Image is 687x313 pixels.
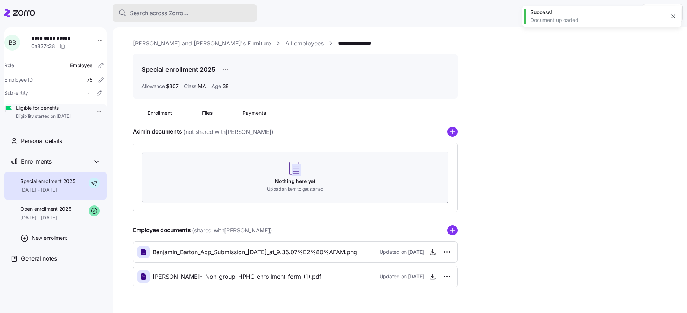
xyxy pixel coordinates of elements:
[87,76,92,83] span: 75
[32,234,67,242] span: New enrollment
[16,113,71,119] span: Eligibility started on [DATE]
[87,89,89,96] span: -
[20,205,71,213] span: Open enrollment 2025
[447,127,458,137] svg: add icon
[4,62,14,69] span: Role
[20,178,75,185] span: Special enrollment 2025
[133,127,182,136] h4: Admin documents
[141,65,215,74] h1: Special enrollment 2025
[198,83,206,90] span: MA
[153,272,321,281] span: [PERSON_NAME]-_Non_group_HPHC_enrollment_form_(1).pdf
[70,62,92,69] span: Employee
[141,83,165,90] span: Allowance
[184,83,196,90] span: Class
[192,226,272,235] span: (shared with [PERSON_NAME] )
[4,76,33,83] span: Employee ID
[211,83,221,90] span: Age
[223,83,229,90] span: 38
[133,226,191,234] h4: Employee documents
[21,157,51,166] span: Enrollments
[16,104,71,112] span: Eligible for benefits
[21,136,62,145] span: Personal details
[380,273,424,280] span: Updated on [DATE]
[4,89,28,96] span: Sub-entity
[113,4,257,22] button: Search across Zorro...
[530,9,665,16] div: Success!
[148,110,172,116] span: Enrollment
[285,39,324,48] a: All employees
[20,214,71,221] span: [DATE] - [DATE]
[242,110,266,116] span: Payments
[380,248,424,256] span: Updated on [DATE]
[130,9,188,18] span: Search across Zorro...
[166,83,178,90] span: $307
[9,40,16,45] span: B B
[447,225,458,235] svg: add icon
[20,186,75,194] span: [DATE] - [DATE]
[530,17,665,24] div: Document uploaded
[31,43,55,50] span: 0a827c28
[202,110,213,116] span: Files
[183,127,273,136] span: (not shared with [PERSON_NAME] )
[153,248,357,257] span: Benjamin_Barton_App_Submission_[DATE]_at_9.36.07%E2%80%AFAM.png
[133,39,271,48] a: [PERSON_NAME] and [PERSON_NAME]'s Furniture
[21,254,57,263] span: General notes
